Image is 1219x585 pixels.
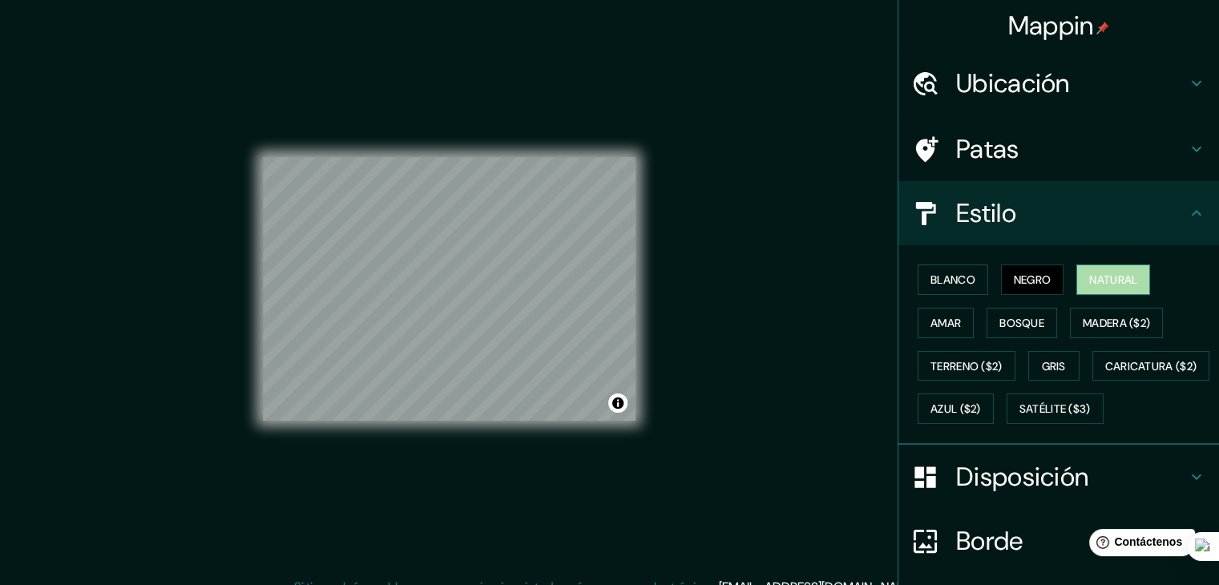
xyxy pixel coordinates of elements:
div: Borde [898,509,1219,573]
font: Mappin [1008,9,1094,42]
div: Ubicación [898,51,1219,115]
button: Activar o desactivar atribución [608,393,628,413]
font: Estilo [956,196,1016,230]
button: Terreno ($2) [918,351,1015,381]
iframe: Lanzador de widgets de ayuda [1076,522,1201,567]
font: Amar [930,316,961,330]
font: Negro [1014,272,1051,287]
font: Ubicación [956,67,1070,100]
font: Bosque [999,316,1044,330]
button: Natural [1076,264,1150,295]
button: Madera ($2) [1070,308,1163,338]
img: pin-icon.png [1096,22,1109,34]
font: Satélite ($3) [1019,402,1091,417]
canvas: Mapa [263,157,636,421]
font: Terreno ($2) [930,359,1003,373]
div: Disposición [898,445,1219,509]
button: Negro [1001,264,1064,295]
button: Satélite ($3) [1007,393,1104,424]
font: Gris [1042,359,1066,373]
font: Patas [956,132,1019,166]
font: Borde [956,524,1023,558]
font: Madera ($2) [1083,316,1150,330]
font: Disposición [956,460,1088,494]
button: Azul ($2) [918,393,994,424]
font: Caricatura ($2) [1105,359,1197,373]
button: Blanco [918,264,988,295]
div: Patas [898,117,1219,181]
button: Gris [1028,351,1080,381]
font: Natural [1089,272,1137,287]
font: Azul ($2) [930,402,981,417]
div: Estilo [898,181,1219,245]
button: Bosque [987,308,1057,338]
button: Amar [918,308,974,338]
font: Blanco [930,272,975,287]
button: Caricatura ($2) [1092,351,1210,381]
